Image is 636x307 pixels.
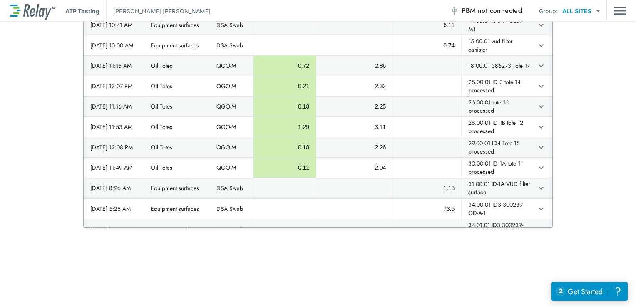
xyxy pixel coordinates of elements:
div: 0.11 [260,163,309,172]
td: 18.00.01 386273 Tote 17 [461,56,532,76]
td: Oil Totes [144,97,210,116]
td: 31.00.01 ID-1A VUD filter surface [461,178,532,198]
p: Group: [539,7,558,15]
div: 68.0 [400,225,455,233]
div: 73.5 [400,205,455,213]
div: [DATE] 11:53 AM [90,123,137,131]
button: expand row [534,202,548,216]
button: Main menu [614,3,626,19]
img: LuminUltra Relay [10,2,55,20]
div: 0.72 [260,62,309,70]
button: expand row [534,79,548,93]
td: Equipment surfaces [144,35,210,55]
button: expand row [534,59,548,73]
div: [DATE] 8:26 AM [90,184,137,192]
td: DSA Swab [210,178,253,198]
div: [DATE] 12:08 PM [90,143,137,151]
td: Equipment surfaces [144,219,210,239]
td: 34.00.01 ID3 300239 OD-A-1 [461,199,532,219]
button: expand row [534,99,548,114]
button: expand row [534,38,548,52]
span: PBM [462,5,522,17]
img: Drawer Icon [614,3,626,19]
button: expand row [534,222,548,236]
td: QGO-M [210,56,253,76]
td: Oil Totes [144,117,210,137]
div: 2.04 [323,163,386,172]
div: 6.11 [400,21,455,29]
div: [DATE] 5:25 AM [90,205,137,213]
td: Oil Totes [144,76,210,96]
td: DSA Swab [210,15,253,35]
div: 2.26 [323,143,386,151]
td: Equipment surfaces [144,15,210,35]
div: 1.29 [260,123,309,131]
p: ATP Testing [65,7,99,15]
td: Oil Totes [144,56,210,76]
td: DSA Swab [210,199,253,219]
td: Equipment surfaces [144,178,210,198]
div: 0.74 [400,41,455,50]
div: [DATE] 12:07 PM [90,82,137,90]
p: [PERSON_NAME] [PERSON_NAME] [113,7,211,15]
td: 28.00.01 ID 1B tote 12 processed [461,117,532,137]
img: Offline Icon [450,7,458,15]
div: [DATE] 6:04 AM [90,225,137,233]
div: [DATE] 10:00 AM [90,41,137,50]
td: 15.00.01 vud filter canister [461,35,532,55]
td: 25.00.01 ID 3 tote 14 processed [461,76,532,96]
div: 0.18 [260,102,309,111]
button: expand row [534,181,548,195]
td: 26.00.01 tote 16 processed [461,97,532,116]
td: 34.01.01 ID3 300239-OD-B-1 [461,219,532,239]
div: [DATE] 11:16 AM [90,102,137,111]
div: 2.86 [323,62,386,70]
td: Oil Totes [144,137,210,157]
td: QGO-M [210,76,253,96]
button: expand row [534,120,548,134]
td: DSA Swab [210,219,253,239]
td: 30.00.01 ID 1A tote 11 processed [461,158,532,178]
button: PBM not connected [447,2,525,19]
button: expand row [534,18,548,32]
td: QGO-M [210,117,253,137]
div: [DATE] 11:49 AM [90,163,137,172]
div: 2.32 [323,82,386,90]
td: QGO-M [210,158,253,178]
div: 0.18 [260,143,309,151]
td: Equipment surfaces [144,199,210,219]
td: DSA Swab [210,35,253,55]
div: 1.13 [400,184,455,192]
td: QGO-M [210,137,253,157]
td: 29.00.01 ID4 Tote 15 processed [461,137,532,157]
div: [DATE] 11:15 AM [90,62,137,70]
div: 2.25 [323,102,386,111]
div: [DATE] 10:41 AM [90,21,137,29]
td: 14.00.01 tote 14 clean MT [461,15,532,35]
button: expand row [534,161,548,175]
span: not connected [478,6,522,15]
td: QGO-M [210,97,253,116]
div: 0.21 [260,82,309,90]
iframe: Resource center [551,282,628,301]
td: Oil Totes [144,158,210,178]
button: expand row [534,140,548,154]
div: 3.11 [323,123,386,131]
